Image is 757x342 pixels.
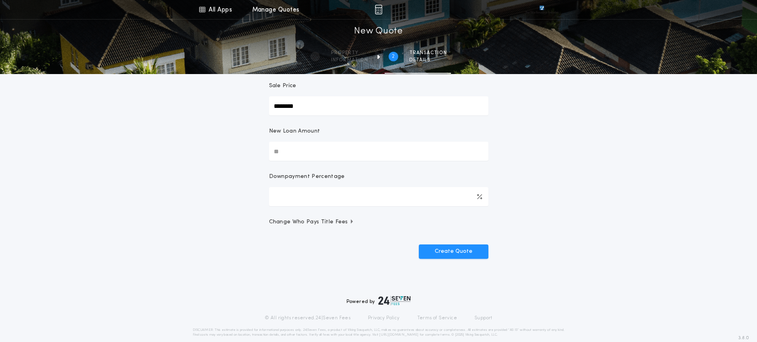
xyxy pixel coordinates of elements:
h1: New Quote [354,25,403,38]
span: details [409,57,447,63]
p: Sale Price [269,82,296,90]
a: Privacy Policy [368,315,400,321]
span: 3.8.0 [738,334,749,342]
span: Transaction [409,50,447,56]
a: [URL][DOMAIN_NAME] [379,333,418,336]
img: vs-icon [525,6,558,14]
img: img [375,5,382,14]
input: New Loan Amount [269,142,488,161]
span: Property [331,50,368,56]
a: Terms of Service [417,315,457,321]
h2: 2 [392,53,395,60]
p: © All rights reserved. 24|Seven Fees [265,315,350,321]
div: Powered by [347,296,411,305]
button: Create Quote [419,244,488,259]
img: logo [378,296,411,305]
p: DISCLAIMER: This estimate is provided for informational purposes only. 24|Seven Fees, a product o... [193,328,565,337]
p: Downpayment Percentage [269,173,345,181]
button: Change Who Pays Title Fees [269,218,488,226]
a: Support [474,315,492,321]
span: information [331,57,368,63]
p: New Loan Amount [269,127,320,135]
input: Downpayment Percentage [269,187,488,206]
input: Sale Price [269,96,488,115]
span: Change Who Pays Title Fees [269,218,354,226]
